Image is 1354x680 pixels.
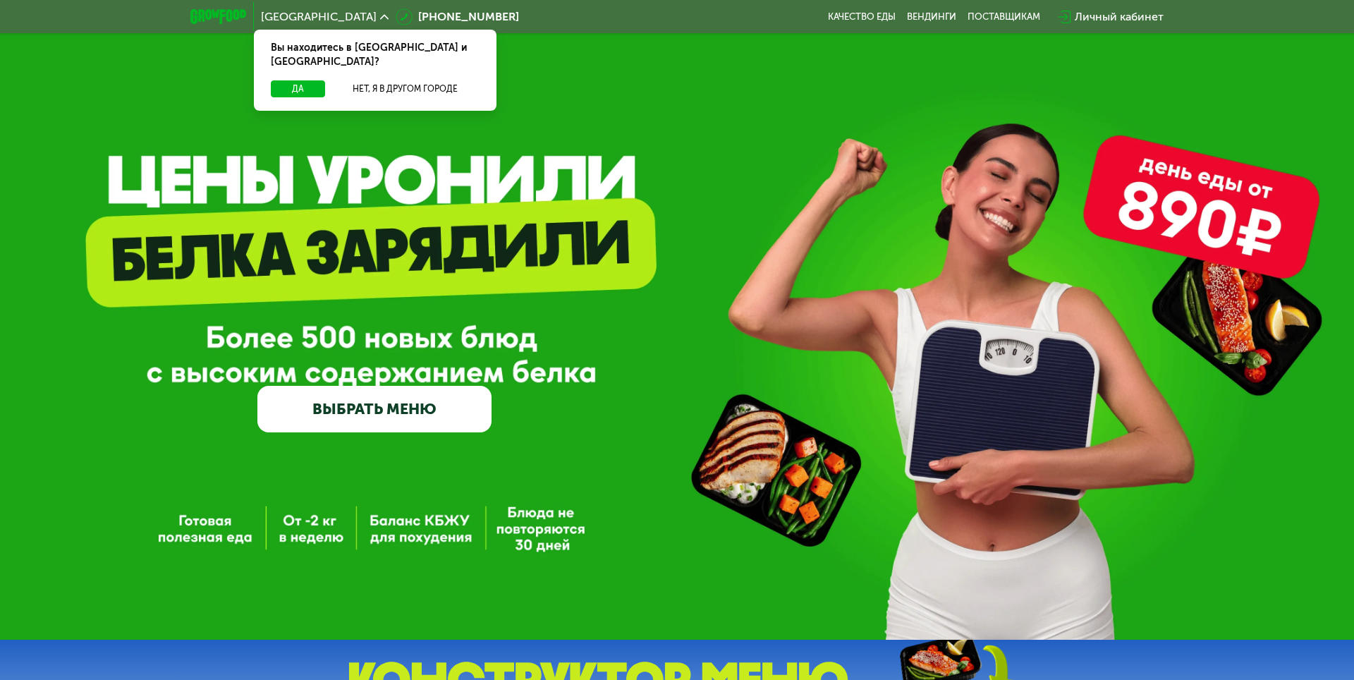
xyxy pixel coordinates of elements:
[968,11,1040,23] div: поставщикам
[828,11,896,23] a: Качество еды
[396,8,519,25] a: [PHONE_NUMBER]
[254,30,496,80] div: Вы находитесь в [GEOGRAPHIC_DATA] и [GEOGRAPHIC_DATA]?
[331,80,480,97] button: Нет, я в другом городе
[907,11,956,23] a: Вендинги
[271,80,325,97] button: Да
[261,11,377,23] span: [GEOGRAPHIC_DATA]
[1075,8,1164,25] div: Личный кабинет
[257,386,492,433] a: ВЫБРАТЬ МЕНЮ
